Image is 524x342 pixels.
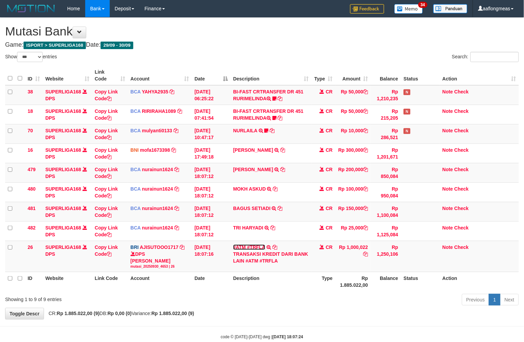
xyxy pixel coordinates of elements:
[335,163,371,182] td: Rp 200,000
[280,147,285,153] a: Copy AHMAD NURKHOLIS to clipboard
[443,244,453,250] a: Note
[192,182,230,202] td: [DATE] 18:07:12
[371,241,401,272] td: Rp 1,250,106
[5,308,44,319] a: Toggle Descr
[5,25,519,38] h1: Mutasi Bank
[454,108,469,114] a: Check
[454,186,469,192] a: Check
[335,105,371,124] td: Rp 50,000
[278,96,283,101] a: Copy BI-FAST CRTRANSFER DR 451 RURIMELINDA to clipboard
[17,52,43,62] select: Showentries
[131,251,189,269] div: DPS [PERSON_NAME]
[233,251,309,264] div: TRANSAKSI KREDIT DARI BANK LAIN #ATM #TRFLA
[95,225,118,237] a: Copy Link Code
[335,66,371,85] th: Amount: activate to sort column ascending
[452,52,519,62] label: Search:
[43,221,92,241] td: DPS
[363,147,368,153] a: Copy Rp 300,000 to clipboard
[151,311,194,316] strong: Rp 1.885.022,00 (9)
[24,42,86,49] span: ISPORT > SUPERLIGA168
[180,244,184,250] a: Copy AJISUTOOO1717 to clipboard
[440,66,519,85] th: Action: activate to sort column ascending
[363,108,368,114] a: Copy Rp 50,000 to clipboard
[371,202,401,221] td: Rp 1,100,084
[489,294,500,306] a: 1
[404,109,410,115] span: Has Note
[131,186,141,192] span: BCA
[45,147,81,153] a: SUPERLIGA168
[401,66,440,85] th: Status
[312,66,335,85] th: Type: activate to sort column ascending
[131,206,141,211] span: BCA
[28,206,35,211] span: 481
[326,108,333,114] span: CR
[174,186,179,192] a: Copy nurainun1624 to clipboard
[95,108,118,121] a: Copy Link Code
[5,52,57,62] label: Show entries
[45,225,81,231] a: SUPERLIGA168
[192,163,230,182] td: [DATE] 18:07:12
[443,89,453,94] a: Note
[363,89,368,94] a: Copy Rp 50,000 to clipboard
[174,225,179,231] a: Copy nurainun1624 to clipboard
[45,244,81,250] a: SUPERLIGA168
[371,163,401,182] td: Rp 850,084
[272,335,303,340] strong: [DATE] 18:07:24
[233,225,263,231] a: TRI HARYADI
[350,4,384,14] img: Feedback.jpg
[131,264,189,269] div: mutasi_20250930_4653 | 26
[131,128,141,133] span: BCA
[28,167,35,172] span: 479
[443,108,453,114] a: Note
[363,251,368,257] a: Copy Rp 1,000,022 to clipboard
[57,311,100,316] strong: Rp 1.885.022,00 (9)
[171,147,176,153] a: Copy mofa1673398 to clipboard
[192,66,230,85] th: Date: activate to sort column descending
[142,128,172,133] a: mulyanti0133
[174,206,179,211] a: Copy nurainun1624 to clipboard
[45,89,81,94] a: SUPERLIGA168
[5,293,213,303] div: Showing 1 to 9 of 9 entries
[404,128,410,134] span: Has Note
[170,89,175,94] a: Copy YAHYA2935 to clipboard
[454,89,469,94] a: Check
[335,124,371,144] td: Rp 10,000
[45,128,81,133] a: SUPERLIGA168
[335,144,371,163] td: Rp 300,000
[192,221,230,241] td: [DATE] 18:07:12
[230,272,312,292] th: Description
[92,272,128,292] th: Link Code
[371,105,401,124] td: Rp 215,205
[443,147,453,153] a: Note
[280,167,285,172] a: Copy ADAM NOVARA to clipboard
[233,244,265,250] a: #ATM #TRFLA
[95,147,118,160] a: Copy Link Code
[454,167,469,172] a: Check
[500,294,519,306] a: Next
[470,52,519,62] input: Search:
[326,128,333,133] span: CR
[371,85,401,105] td: Rp 1,210,235
[335,182,371,202] td: Rp 100,000
[401,272,440,292] th: Status
[174,167,179,172] a: Copy nurainun1624 to clipboard
[270,128,275,133] a: Copy NURLAILA to clipboard
[43,144,92,163] td: DPS
[462,294,489,306] a: Previous
[43,105,92,124] td: DPS
[45,108,81,114] a: SUPERLIGA168
[363,167,368,172] a: Copy Rp 200,000 to clipboard
[312,272,335,292] th: Type
[45,167,81,172] a: SUPERLIGA168
[95,206,118,218] a: Copy Link Code
[45,206,81,211] a: SUPERLIGA168
[233,128,257,133] a: NURLAILA
[142,89,168,94] a: YAHYA2935
[28,244,33,250] span: 26
[43,202,92,221] td: DPS
[454,225,469,231] a: Check
[128,66,192,85] th: Account: activate to sort column ascending
[443,167,453,172] a: Note
[131,147,139,153] span: BNI
[371,221,401,241] td: Rp 1,125,084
